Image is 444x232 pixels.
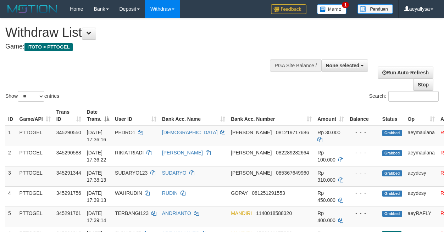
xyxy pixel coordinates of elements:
[5,206,17,227] td: 5
[115,210,149,216] span: TERBANGI123
[382,130,402,136] span: Grabbed
[5,166,17,186] td: 3
[379,106,405,126] th: Status
[405,126,438,146] td: aeymaulana
[17,146,54,166] td: PTTOGEL
[388,91,439,102] input: Search:
[5,4,59,14] img: MOTION_logo.png
[382,191,402,197] span: Grabbed
[276,170,309,176] span: Copy 085367649960 to clipboard
[115,130,135,135] span: PEDRO1
[56,190,81,196] span: 345291756
[87,190,106,203] span: [DATE] 17:39:13
[350,210,377,217] div: - - -
[405,146,438,166] td: aeymaulana
[159,106,228,126] th: Bank Acc. Name: activate to sort column ascending
[271,4,306,14] img: Feedback.jpg
[231,150,272,155] span: [PERSON_NAME]
[5,146,17,166] td: 2
[115,150,144,155] span: RIKIATRIADI
[162,150,203,155] a: [PERSON_NAME]
[231,190,248,196] span: GOPAY
[317,210,335,223] span: Rp 400.000
[84,106,112,126] th: Date Trans.: activate to sort column descending
[405,206,438,227] td: aeyRAFLY
[382,150,402,156] span: Grabbed
[56,210,81,216] span: 345291761
[317,130,340,135] span: Rp 30.000
[17,206,54,227] td: PTTOGEL
[56,170,81,176] span: 345291344
[231,210,252,216] span: MANDIRI
[56,150,81,155] span: 345290588
[252,190,285,196] span: Copy 081251291553 to clipboard
[382,170,402,176] span: Grabbed
[326,63,360,68] span: None selected
[321,60,368,72] button: None selected
[231,130,272,135] span: [PERSON_NAME]
[18,91,44,102] select: Showentries
[350,129,377,136] div: - - -
[378,67,433,79] a: Run Auto-Refresh
[17,106,54,126] th: Game/API: activate to sort column ascending
[17,166,54,186] td: PTTOGEL
[162,210,191,216] a: ANDRIANTO
[54,106,84,126] th: Trans ID: activate to sort column ascending
[162,190,178,196] a: RUDIN
[162,130,218,135] a: [DEMOGRAPHIC_DATA]
[317,150,335,163] span: Rp 100.000
[317,190,335,203] span: Rp 450.000
[369,91,439,102] label: Search:
[350,169,377,176] div: - - -
[276,150,309,155] span: Copy 082289282664 to clipboard
[350,189,377,197] div: - - -
[315,106,347,126] th: Amount: activate to sort column ascending
[342,2,349,8] span: 1
[5,106,17,126] th: ID
[56,130,81,135] span: 345290550
[405,106,438,126] th: Op: activate to sort column ascending
[5,126,17,146] td: 1
[5,43,289,50] h4: Game:
[317,170,335,183] span: Rp 310.000
[405,186,438,206] td: aeydesy
[350,149,377,156] div: - - -
[270,60,321,72] div: PGA Site Balance /
[317,4,347,14] img: Button%20Memo.svg
[5,91,59,102] label: Show entries
[115,190,142,196] span: WAHRUDIN
[17,186,54,206] td: PTTOGEL
[228,106,315,126] th: Bank Acc. Number: activate to sort column ascending
[162,170,187,176] a: SUDARYO
[5,186,17,206] td: 4
[87,210,106,223] span: [DATE] 17:39:14
[87,130,106,142] span: [DATE] 17:36:16
[382,211,402,217] span: Grabbed
[405,166,438,186] td: aeydesy
[87,170,106,183] span: [DATE] 17:38:13
[87,150,106,163] span: [DATE] 17:36:22
[115,170,148,176] span: SUDARYO123
[347,106,379,126] th: Balance
[413,79,433,91] a: Stop
[112,106,159,126] th: User ID: activate to sort column ascending
[276,130,309,135] span: Copy 081219717686 to clipboard
[231,170,272,176] span: [PERSON_NAME]
[5,26,289,40] h1: Withdraw List
[256,210,292,216] span: Copy 1140018588320 to clipboard
[17,126,54,146] td: PTTOGEL
[24,43,73,51] span: ITOTO > PTTOGEL
[357,4,393,14] img: panduan.png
